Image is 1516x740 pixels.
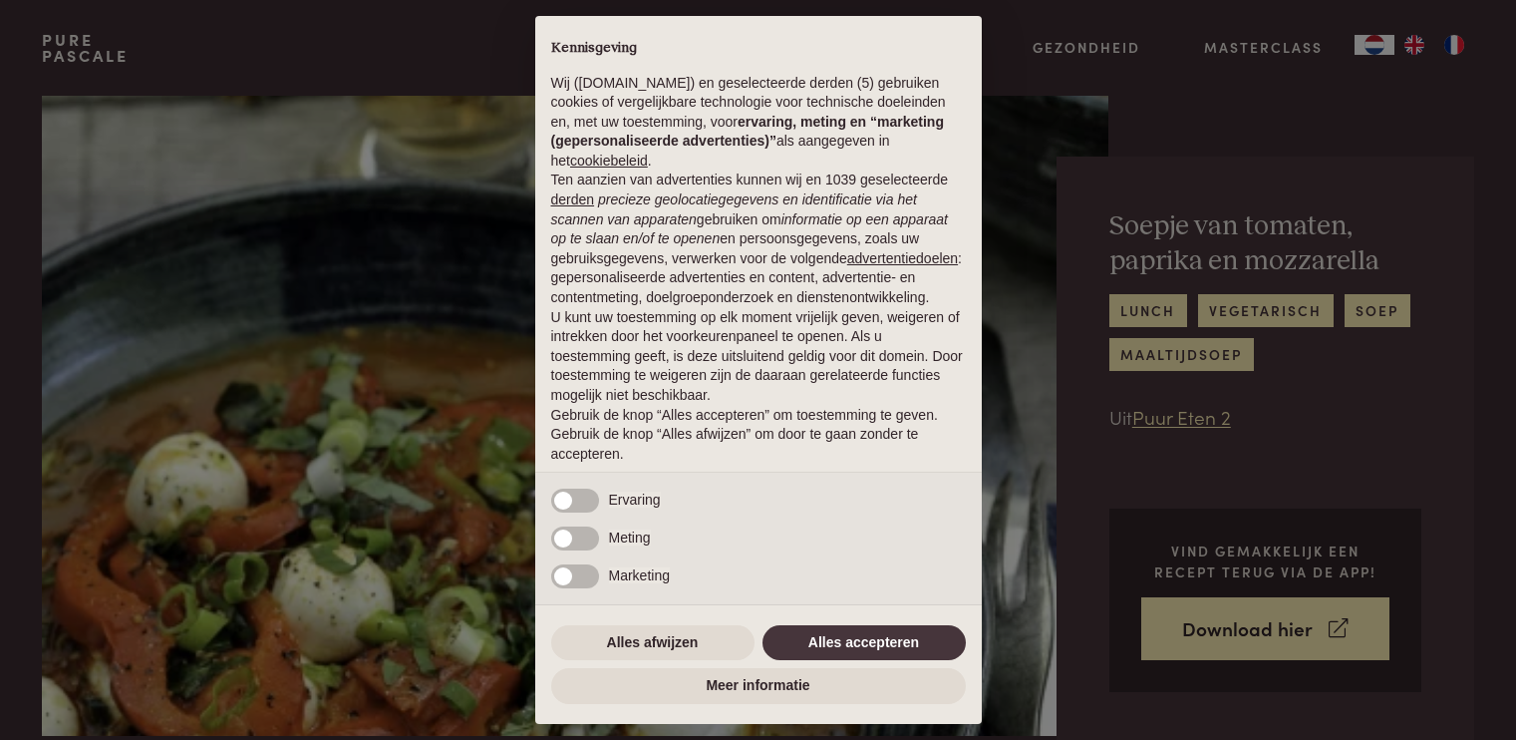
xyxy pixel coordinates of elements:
[762,625,966,661] button: Alles accepteren
[570,153,648,169] a: cookiebeleid
[551,191,917,227] em: precieze geolocatiegegevens en identificatie via het scannen van apparaten
[551,190,595,210] button: derden
[551,668,966,704] button: Meer informatie
[551,308,966,406] p: U kunt uw toestemming op elk moment vrijelijk geven, weigeren of intrekken door het voorkeurenpan...
[551,74,966,172] p: Wij ([DOMAIN_NAME]) en geselecteerde derden (5) gebruiken cookies of vergelijkbare technologie vo...
[551,211,949,247] em: informatie op een apparaat op te slaan en/of te openen
[847,249,958,269] button: advertentiedoelen
[551,40,966,58] h2: Kennisgeving
[551,625,755,661] button: Alles afwijzen
[551,406,966,465] p: Gebruik de knop “Alles accepteren” om toestemming te geven. Gebruik de knop “Alles afwijzen” om d...
[551,171,966,307] p: Ten aanzien van advertenties kunnen wij en 1039 geselecteerde gebruiken om en persoonsgegevens, z...
[609,492,661,508] span: Ervaring
[551,114,944,150] strong: ervaring, meting en “marketing (gepersonaliseerde advertenties)”
[609,530,651,546] span: Meting
[609,567,670,583] span: Marketing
